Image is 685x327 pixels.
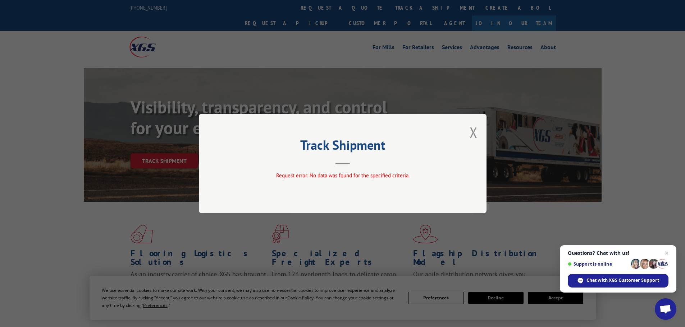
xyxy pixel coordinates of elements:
span: Chat with XGS Customer Support [586,277,659,284]
button: Close modal [470,123,478,142]
span: Questions? Chat with us! [568,250,668,256]
div: Open chat [655,298,676,320]
h2: Track Shipment [235,140,451,154]
span: Support is online [568,261,628,267]
span: Request error: No data was found for the specified criteria. [276,172,409,179]
div: Chat with XGS Customer Support [568,274,668,288]
span: Close chat [662,249,671,257]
